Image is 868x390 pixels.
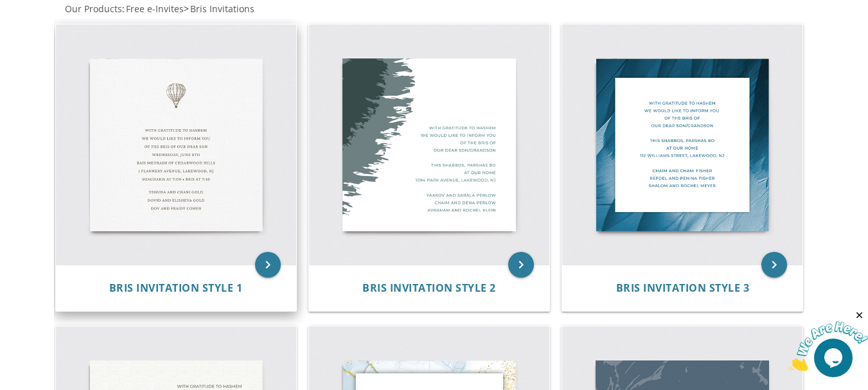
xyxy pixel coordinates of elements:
[761,252,787,278] a: keyboard_arrow_right
[562,24,802,265] img: Bris Invitation Style 3
[508,252,534,278] a: keyboard_arrow_right
[309,24,549,265] img: Bris Invitation Style 2
[126,3,184,15] span: Free e-Invites
[184,3,254,15] span: >
[109,282,243,294] a: Bris Invitation Style 1
[788,310,868,371] iframe: chat widget
[616,281,750,295] span: Bris Invitation Style 3
[56,24,296,265] img: Bris Invitation Style 1
[109,281,243,295] span: Bris Invitation Style 1
[54,3,434,15] div: :
[616,282,750,294] a: Bris Invitation Style 3
[64,3,122,15] a: Our Products
[125,3,184,15] a: Free e-Invites
[362,281,496,295] span: Bris Invitation Style 2
[190,3,254,15] span: Bris Invitations
[255,252,281,278] a: keyboard_arrow_right
[189,3,254,15] a: Bris Invitations
[362,282,496,294] a: Bris Invitation Style 2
